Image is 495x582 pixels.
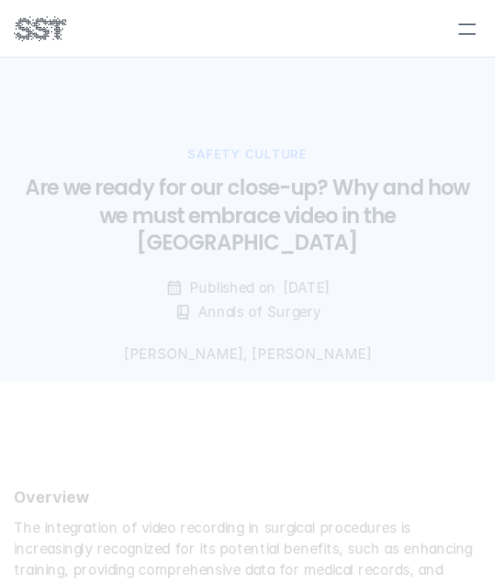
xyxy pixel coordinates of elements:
[14,487,89,509] h6: Overview
[199,301,322,322] p: Annals of Surgery
[14,343,481,364] p: [PERSON_NAME], [PERSON_NAME]
[283,277,330,298] p: [DATE]
[14,174,481,256] h1: Are we ready for our close-up? Why and how we must embrace video in the [GEOGRAPHIC_DATA]
[14,14,66,44] img: SST logo
[190,277,276,298] p: Published on
[188,145,308,164] p: SAFETY CULTURE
